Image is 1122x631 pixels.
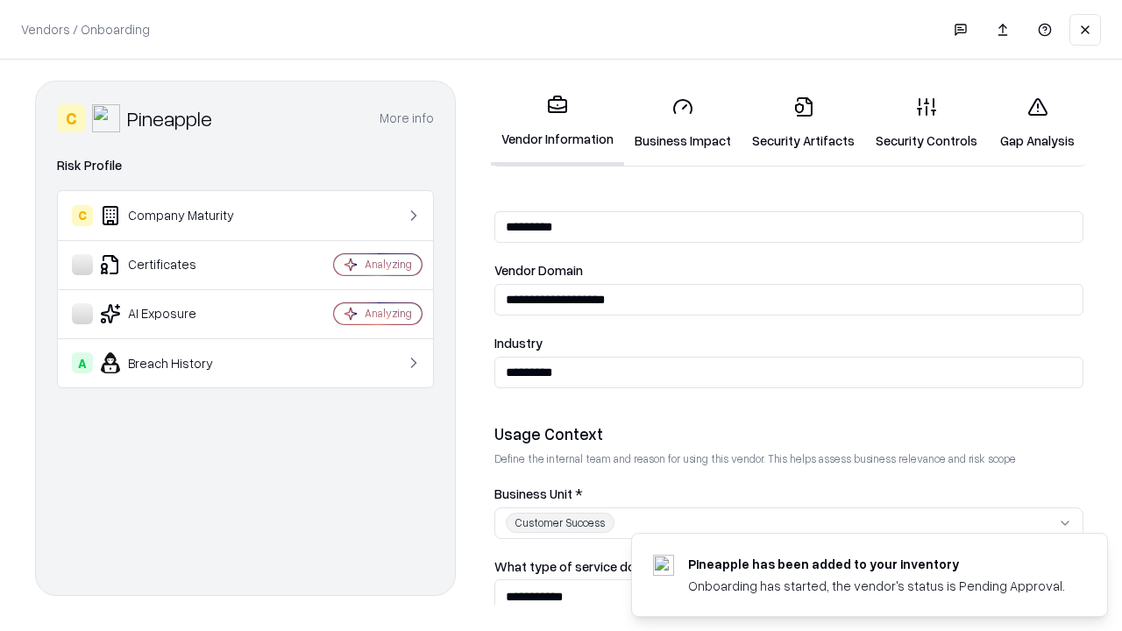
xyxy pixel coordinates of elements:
[988,82,1087,164] a: Gap Analysis
[494,337,1083,350] label: Industry
[127,104,212,132] div: Pineapple
[494,560,1083,573] label: What type of service does the vendor provide? *
[21,20,150,39] p: Vendors / Onboarding
[653,555,674,576] img: pineappleenergy.com
[365,257,412,272] div: Analyzing
[92,104,120,132] img: Pineapple
[72,254,281,275] div: Certificates
[688,577,1065,595] div: Onboarding has started, the vendor's status is Pending Approval.
[72,205,281,226] div: Company Maturity
[57,155,434,176] div: Risk Profile
[365,306,412,321] div: Analyzing
[72,352,281,373] div: Breach History
[72,352,93,373] div: A
[491,81,624,166] a: Vendor Information
[380,103,434,134] button: More info
[494,507,1083,539] button: Customer Success
[742,82,865,164] a: Security Artifacts
[865,82,988,164] a: Security Controls
[688,555,1065,573] div: Pineapple has been added to your inventory
[72,303,281,324] div: AI Exposure
[494,423,1083,444] div: Usage Context
[624,82,742,164] a: Business Impact
[494,487,1083,500] label: Business Unit *
[57,104,85,132] div: C
[506,513,614,533] div: Customer Success
[72,205,93,226] div: C
[494,451,1083,466] p: Define the internal team and reason for using this vendor. This helps assess business relevance a...
[494,264,1083,277] label: Vendor Domain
